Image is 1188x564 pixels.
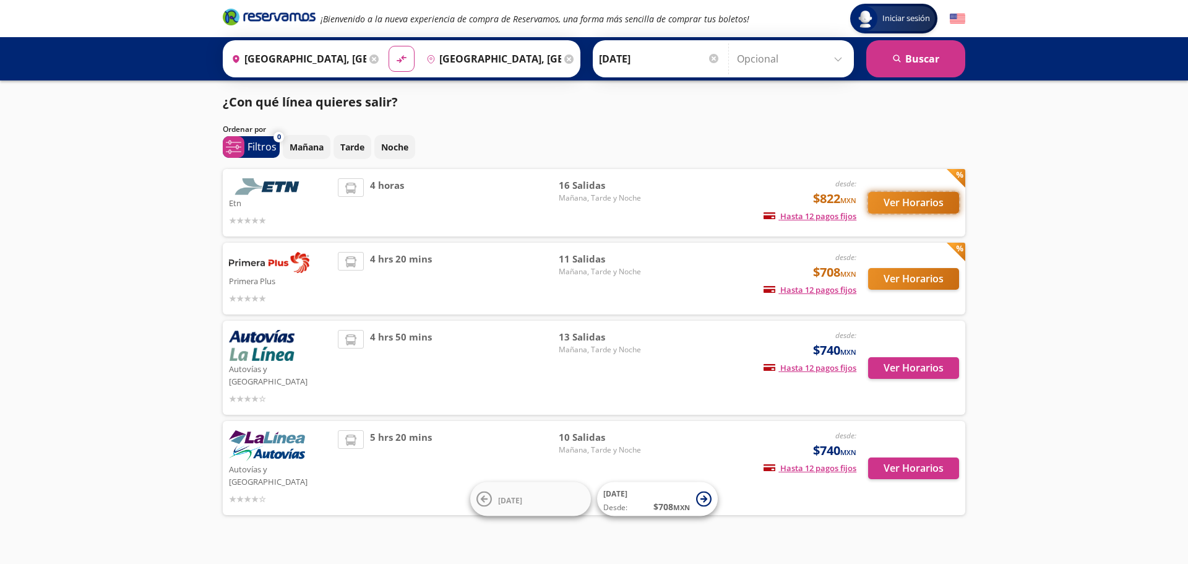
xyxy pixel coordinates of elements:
[334,135,371,159] button: Tarde
[340,141,364,154] p: Tarde
[229,195,332,210] p: Etn
[223,93,398,111] p: ¿Con qué línea quieres salir?
[229,461,332,488] p: Autovías y [GEOGRAPHIC_DATA]
[866,40,965,77] button: Buscar
[223,124,266,135] p: Ordenar por
[868,192,959,214] button: Ver Horarios
[813,441,856,460] span: $740
[370,430,432,506] span: 5 hrs 20 mins
[813,341,856,360] span: $740
[247,139,277,154] p: Filtros
[223,7,316,26] i: Brand Logo
[673,503,690,512] small: MXN
[813,263,856,282] span: $708
[229,252,309,273] img: Primera Plus
[321,13,749,25] em: ¡Bienvenido a la nueva experiencia de compra de Reservamos, una forma más sencilla de comprar tus...
[813,189,856,208] span: $822
[223,7,316,30] a: Brand Logo
[868,458,959,479] button: Ver Horarios
[868,357,959,379] button: Ver Horarios
[229,178,309,195] img: Etn
[374,135,415,159] button: Noche
[835,252,856,262] em: desde:
[603,488,627,499] span: [DATE]
[835,330,856,341] em: desde:
[559,330,645,344] span: 13 Salidas
[559,445,645,456] span: Mañana, Tarde y Noche
[868,268,959,290] button: Ver Horarios
[229,273,332,288] p: Primera Plus
[470,482,591,516] button: [DATE]
[559,430,645,445] span: 10 Salidas
[229,330,295,361] img: Autovías y La Línea
[229,361,332,388] p: Autovías y [GEOGRAPHIC_DATA]
[421,43,561,74] input: Buscar Destino
[764,210,856,222] span: Hasta 12 pagos fijos
[764,462,856,474] span: Hasta 12 pagos fijos
[603,502,627,513] span: Desde:
[381,141,408,154] p: Noche
[226,43,366,74] input: Buscar Origen
[370,178,404,227] span: 4 horas
[840,347,856,357] small: MXN
[229,430,305,461] img: Autovías y La Línea
[840,269,856,279] small: MXN
[840,448,856,457] small: MXN
[597,482,718,516] button: [DATE]Desde:$708MXN
[223,136,280,158] button: 0Filtros
[370,252,432,305] span: 4 hrs 20 mins
[835,430,856,441] em: desde:
[559,266,645,277] span: Mañana, Tarde y Noche
[950,11,965,27] button: English
[498,495,522,505] span: [DATE]
[559,178,645,193] span: 16 Salidas
[840,196,856,205] small: MXN
[290,141,324,154] p: Mañana
[599,43,720,74] input: Elegir Fecha
[559,344,645,355] span: Mañana, Tarde y Noche
[737,43,848,74] input: Opcional
[559,252,645,266] span: 11 Salidas
[764,362,856,373] span: Hasta 12 pagos fijos
[835,178,856,189] em: desde:
[764,284,856,295] span: Hasta 12 pagos fijos
[277,132,281,142] span: 0
[559,193,645,204] span: Mañana, Tarde y Noche
[283,135,330,159] button: Mañana
[877,12,935,25] span: Iniciar sesión
[653,500,690,513] span: $ 708
[370,330,432,406] span: 4 hrs 50 mins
